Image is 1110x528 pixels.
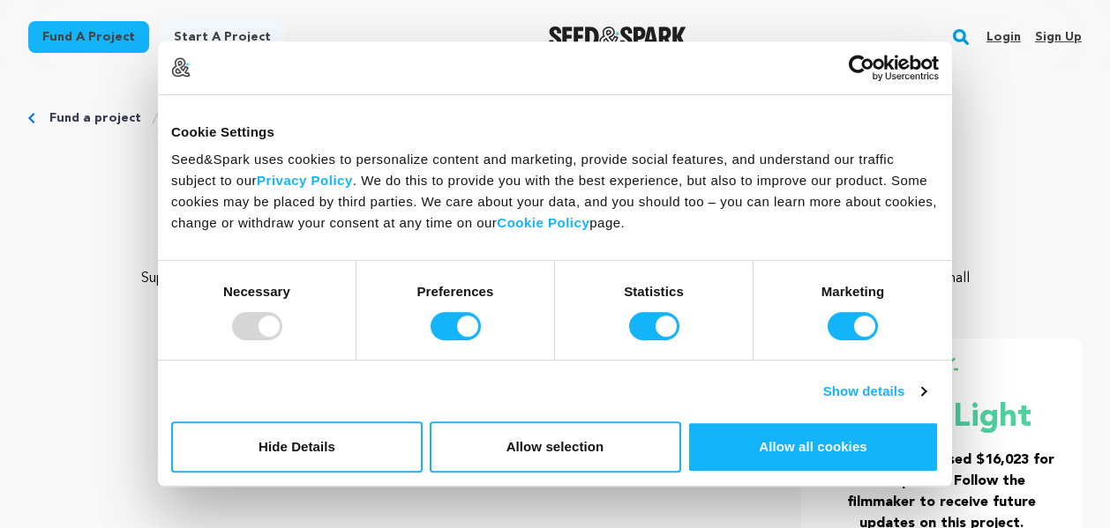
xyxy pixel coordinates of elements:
strong: Marketing [821,284,885,299]
p: Comedy [28,233,1082,254]
a: Start a project [160,21,285,53]
strong: Necessary [223,284,290,299]
a: Seed&Spark Homepage [549,26,687,48]
img: logo [171,57,191,77]
a: Cookie Policy [497,215,589,230]
p: Neighbor [28,155,1082,197]
strong: Statistics [624,284,684,299]
div: Breadcrumb [28,109,1082,127]
div: Cookie Settings [171,122,939,143]
a: Fund a project [49,109,141,127]
div: Seed&Spark uses cookies to personalize content and marketing, provide social features, and unders... [171,149,939,234]
button: Hide Details [171,421,423,472]
button: Allow all cookies [687,421,939,472]
a: Fund a project [28,21,149,53]
p: [GEOGRAPHIC_DATA], [US_STATE] | Film Short [28,212,1082,233]
a: Privacy Policy [257,173,353,188]
button: Allow selection [430,421,681,472]
a: Show details [823,381,926,402]
a: Usercentrics Cookiebot - opens in a new window [784,55,939,81]
strong: Preferences [417,284,494,299]
p: Supporting Neighbor means helping bring an original, darkly funny, and emotionally sharp film to ... [133,268,976,310]
img: Seed&Spark Logo Dark Mode [549,26,687,48]
a: Login [986,23,1021,51]
a: Sign up [1035,23,1082,51]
